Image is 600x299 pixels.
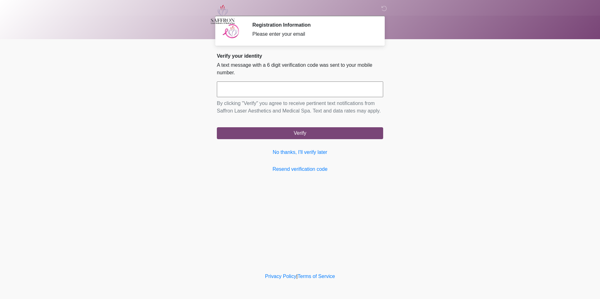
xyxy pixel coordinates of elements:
[252,30,374,38] div: Please enter your email
[217,149,383,156] a: No thanks, I'll verify later
[222,22,240,41] img: Agent Avatar
[217,165,383,173] a: Resend verification code
[297,274,335,279] a: Terms of Service
[217,53,383,59] h2: Verify your identity
[265,274,297,279] a: Privacy Policy
[217,61,383,76] p: A text message with a 6 digit verification code was sent to your mobile number.
[296,274,297,279] a: |
[217,100,383,115] p: By clicking "Verify" you agree to receive pertinent text notifications from Saffron Laser Aesthet...
[211,5,235,24] img: Saffron Laser Aesthetics and Medical Spa Logo
[217,127,383,139] button: Verify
